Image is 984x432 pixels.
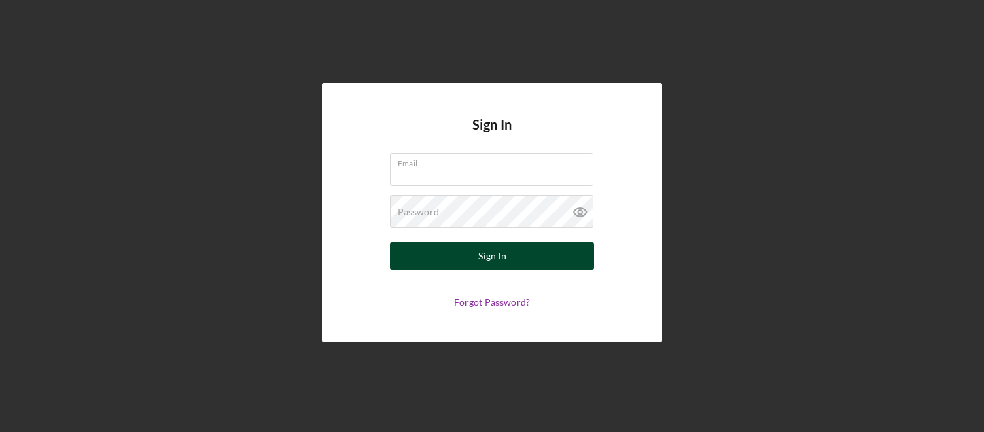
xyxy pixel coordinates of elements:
a: Forgot Password? [454,296,530,308]
label: Email [398,154,593,168]
button: Sign In [390,242,594,270]
h4: Sign In [472,117,512,153]
div: Sign In [478,242,506,270]
label: Password [398,206,439,217]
